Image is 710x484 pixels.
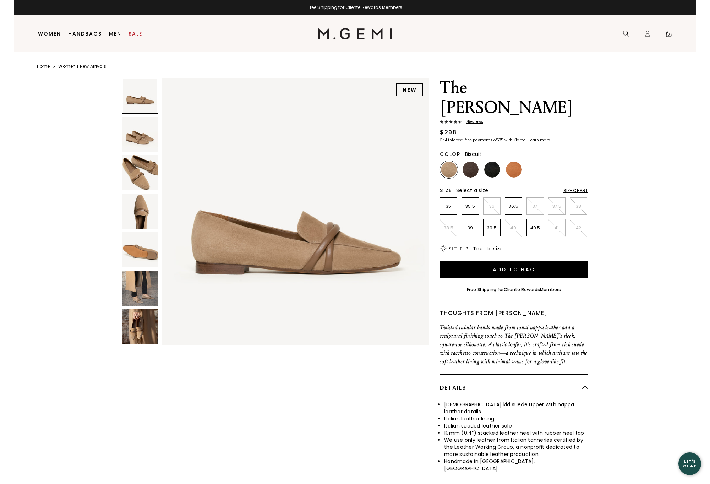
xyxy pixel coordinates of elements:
[440,187,452,193] h2: Size
[505,203,522,209] p: 36.5
[162,78,429,345] img: The Brenda
[484,203,500,209] p: 36
[440,120,588,125] a: 7Reviews
[444,458,588,472] li: Handmade in [GEOGRAPHIC_DATA], [GEOGRAPHIC_DATA]
[444,436,588,458] li: We use only leather from Italian tanneries certified by the Leather Working Group, a nonprofit de...
[396,83,423,96] div: NEW
[37,64,50,69] a: Home
[529,137,550,143] klarna-placement-style-cta: Learn more
[440,309,588,317] div: Thoughts from [PERSON_NAME]
[440,151,461,157] h2: Color
[570,225,587,231] p: 42
[68,31,102,37] a: Handbags
[504,137,528,143] klarna-placement-style-body: with Klarna
[440,203,457,209] p: 35
[38,31,61,37] a: Women
[527,225,544,231] p: 40.5
[444,415,588,422] li: Italian leather lining
[484,162,500,178] img: Black
[122,232,158,267] img: The Brenda
[506,162,522,178] img: Cinnamon
[440,128,457,137] div: $298
[448,246,469,251] h2: Fit Tip
[548,225,565,231] p: 41
[444,422,588,429] li: Italian sueded leather sole
[462,203,479,209] p: 35.5
[665,32,672,39] span: 0
[440,137,497,143] klarna-placement-style-body: Or 4 interest-free payments of
[129,31,142,37] a: Sale
[14,5,696,10] div: Free Shipping for Cliente Rewards Members
[678,459,701,468] div: Let's Chat
[473,245,503,252] span: True to size
[122,309,158,344] img: The Brenda
[440,225,457,231] p: 38.5
[527,203,544,209] p: 37
[444,429,588,436] li: 10mm (0.4”) stacked leather heel with rubber heel tap
[497,137,503,143] klarna-placement-style-amount: $75
[484,225,500,231] p: 39.5
[122,117,158,152] img: The Brenda
[462,225,479,231] p: 39
[440,78,588,118] h1: The [PERSON_NAME]
[318,28,392,39] img: M.Gemi
[58,64,106,69] a: Women's New Arrivals
[465,151,482,158] span: Biscuit
[444,401,588,415] li: [DEMOGRAPHIC_DATA] kid suede upper with nappa leather details
[528,138,550,142] a: Learn more
[462,120,483,124] span: 7 Review s
[122,271,158,306] img: The Brenda
[109,31,121,37] a: Men
[440,261,588,278] button: Add to Bag
[467,287,561,293] div: Free Shipping for Members
[440,323,588,366] p: Twisted tubular bands made from tonal nappa leather add a sculptural finishing touch to The [PERS...
[456,187,488,194] span: Select a size
[563,188,588,194] div: Size Chart
[440,375,588,401] div: Details
[122,194,158,229] img: The Brenda
[504,287,540,293] a: Cliente Rewards
[548,203,565,209] p: 37.5
[505,225,522,231] p: 40
[463,162,479,178] img: Chocolate
[122,155,158,190] img: The Brenda
[441,162,457,178] img: Biscuit
[570,203,587,209] p: 38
